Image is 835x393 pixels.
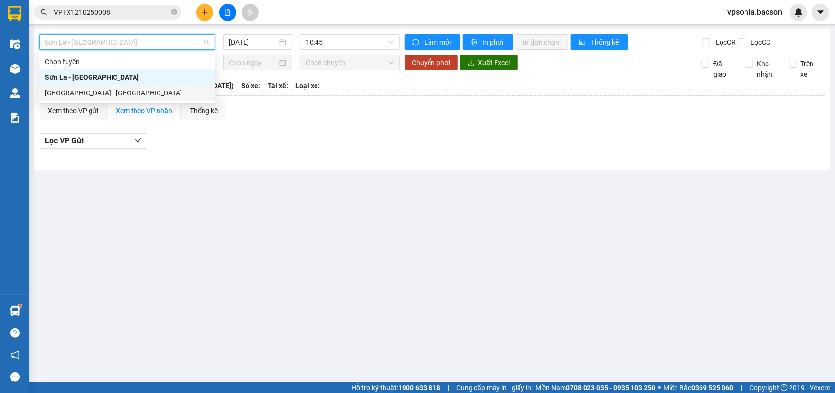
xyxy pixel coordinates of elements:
span: Chọn chuyến [306,55,393,70]
span: | [741,382,742,393]
span: Loại xe: [295,80,320,91]
button: Lọc VP Gửi [40,133,147,149]
span: Hỗ trợ kỹ thuật: [351,382,440,393]
img: icon-new-feature [794,8,803,17]
li: Số 378 [PERSON_NAME] ( trong nhà khách [GEOGRAPHIC_DATA]) [91,24,409,36]
span: Cung cấp máy in - giấy in: [456,382,533,393]
span: Làm mới [425,37,452,47]
img: solution-icon [10,113,20,123]
div: Sơn La - [GEOGRAPHIC_DATA] [45,72,209,83]
span: Lọc CC [747,37,772,47]
input: 13/10/2025 [229,37,277,47]
button: syncLàm mới [405,34,460,50]
button: In đơn chọn [516,34,569,50]
span: Lọc CR [712,37,737,47]
span: search [41,9,47,16]
span: down [134,137,142,144]
div: Xem theo VP nhận [116,105,172,116]
span: message [10,372,20,382]
span: notification [10,350,20,360]
img: warehouse-icon [10,39,20,49]
img: warehouse-icon [10,88,20,98]
span: sync [412,39,421,46]
strong: 0369 525 060 [691,384,733,392]
span: caret-down [816,8,825,17]
span: file-add [224,9,231,16]
div: Thống kê [190,105,218,116]
span: close-circle [171,8,177,17]
span: Sơn La - Hà Nội [45,35,209,49]
img: warehouse-icon [10,64,20,74]
button: Chuyển phơi [405,55,458,70]
button: downloadXuất Excel [460,55,518,70]
span: plus [202,9,208,16]
span: question-circle [10,328,20,338]
sup: 1 [19,304,22,307]
div: Sơn La - Hà Nội [39,69,215,85]
span: copyright [781,384,788,391]
img: warehouse-icon [10,306,20,316]
button: printerIn phơi [463,34,513,50]
span: Miền Bắc [663,382,733,393]
span: aim [247,9,253,16]
span: printer [471,39,479,46]
span: Tài xế: [268,80,288,91]
button: caret-down [812,4,829,21]
div: Chọn tuyến [39,54,215,69]
span: close-circle [171,9,177,15]
strong: 0708 023 035 - 0935 103 250 [566,384,655,392]
div: Xem theo VP gửi [48,105,98,116]
input: Chọn ngày [229,57,277,68]
span: Kho nhận [753,58,781,80]
span: Miền Nam [535,382,655,393]
span: In phơi [483,37,505,47]
span: Trên xe [797,58,825,80]
button: file-add [219,4,236,21]
div: [GEOGRAPHIC_DATA] - [GEOGRAPHIC_DATA] [45,88,209,98]
span: Số xe: [241,80,260,91]
span: vpsonla.bacson [720,6,790,18]
strong: 1900 633 818 [398,384,440,392]
span: bar-chart [579,39,587,46]
button: plus [196,4,213,21]
b: GỬI : VP Sơn La [12,71,106,87]
span: Lọc VP Gửi [45,135,84,147]
span: ⚪️ [658,386,661,390]
button: bar-chartThống kê [571,34,628,50]
input: Tìm tên, số ĐT hoặc mã đơn [54,7,169,18]
li: Hotline: 0965551559 [91,36,409,48]
div: Chọn tuyến [45,56,209,67]
span: Đã giao [709,58,738,80]
span: 10:45 [306,35,393,49]
div: Hà Nội - Sơn La [39,85,215,101]
span: | [448,382,449,393]
img: logo-vxr [8,6,21,21]
span: Thống kê [591,37,620,47]
button: aim [242,4,259,21]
